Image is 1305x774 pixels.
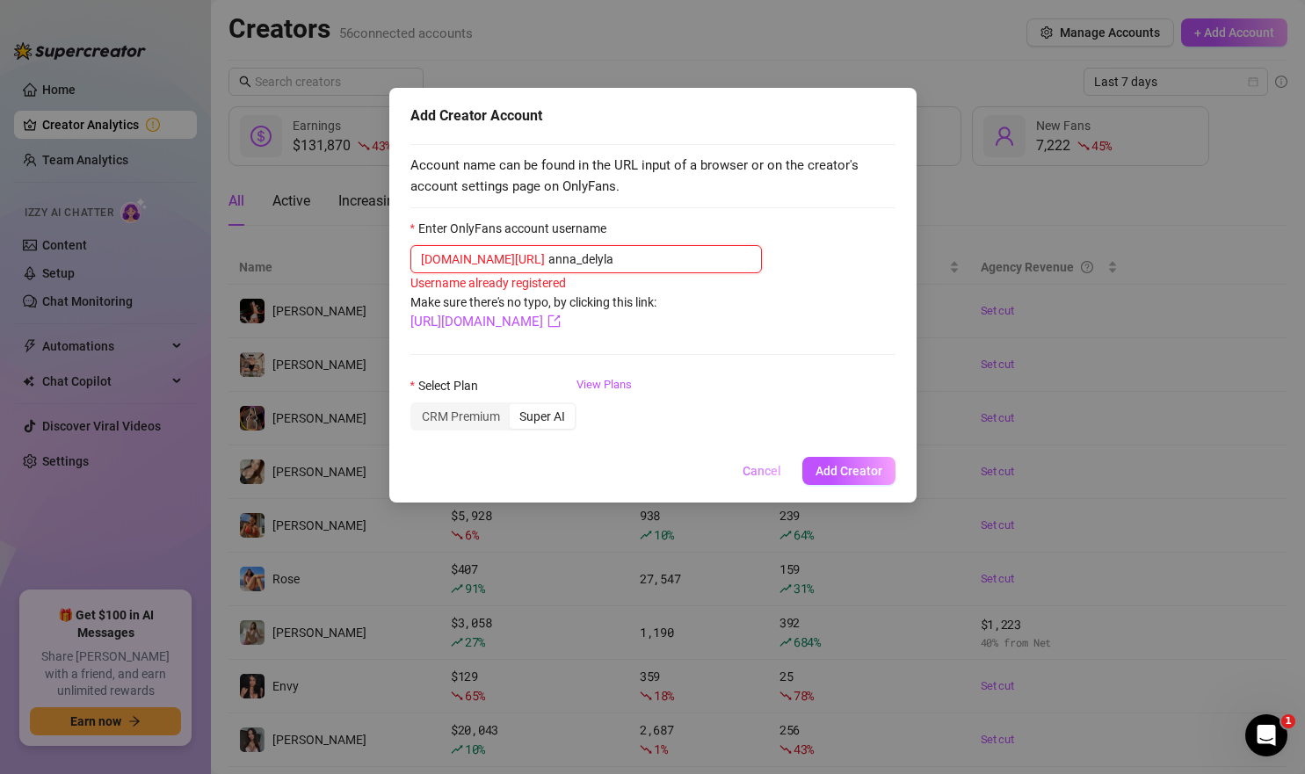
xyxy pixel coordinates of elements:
[410,376,489,395] label: Select Plan
[410,314,561,329] a: [URL][DOMAIN_NAME]export
[576,376,632,446] a: View Plans
[410,295,656,329] span: Make sure there's no typo, by clicking this link:
[1245,714,1287,756] iframe: Intercom live chat
[410,105,895,127] div: Add Creator Account
[547,315,561,328] span: export
[743,464,781,478] span: Cancel
[816,464,882,478] span: Add Creator
[729,457,795,485] button: Cancel
[412,404,510,429] div: CRM Premium
[1281,714,1295,728] span: 1
[410,156,895,197] span: Account name can be found in the URL input of a browser or on the creator's account settings page...
[510,404,575,429] div: Super AI
[410,273,895,293] div: Username already registered
[548,250,751,269] input: Enter OnlyFans account username
[410,219,618,238] label: Enter OnlyFans account username
[410,402,576,430] div: segmented control
[421,250,545,269] span: [DOMAIN_NAME][URL]
[802,457,895,485] button: Add Creator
